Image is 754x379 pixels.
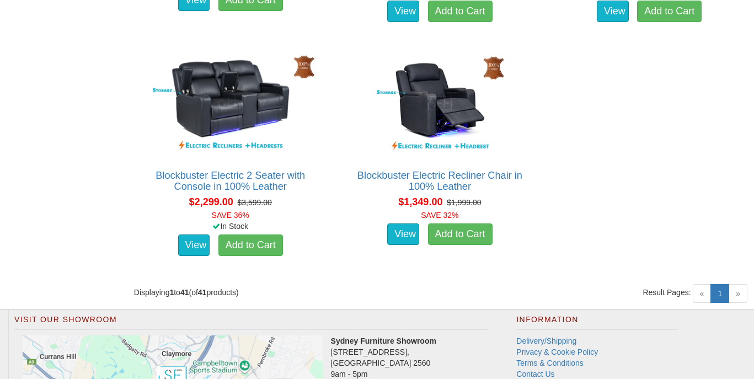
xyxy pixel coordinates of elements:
a: Contact Us [516,370,554,378]
font: SAVE 32% [421,211,458,220]
a: View [387,223,419,245]
a: View [597,1,629,23]
strong: 41 [180,288,189,297]
a: View [178,234,210,257]
img: Blockbuster Electric Recliner Chair in 100% Leather [350,48,531,159]
a: Delivery/Shipping [516,337,576,345]
span: « [693,284,712,303]
span: $1,349.00 [398,196,442,207]
strong: 1 [169,288,174,297]
strong: Sydney Furniture Showroom [331,337,436,345]
a: View [387,1,419,23]
font: SAVE 36% [212,211,249,220]
a: Blockbuster Electric 2 Seater with Console in 100% Leather [156,170,305,192]
a: Add to Cart [637,1,702,23]
a: Add to Cart [218,234,283,257]
a: 1 [710,284,729,303]
h2: Visit Our Showroom [14,316,489,330]
img: Blockbuster Electric 2 Seater with Console in 100% Leather [140,48,321,159]
a: Terms & Conditions [516,359,583,367]
del: $1,999.00 [447,198,481,207]
strong: 41 [198,288,207,297]
del: $3,599.00 [237,198,271,207]
span: » [729,284,747,303]
span: Result Pages: [643,287,691,298]
a: Blockbuster Electric Recliner Chair in 100% Leather [357,170,522,192]
a: Add to Cart [428,1,493,23]
a: Privacy & Cookie Policy [516,348,598,356]
h2: Information [516,316,677,330]
div: In Stock [132,221,329,232]
div: Displaying to (of products) [126,287,440,298]
a: Add to Cart [428,223,493,245]
span: $2,299.00 [189,196,233,207]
